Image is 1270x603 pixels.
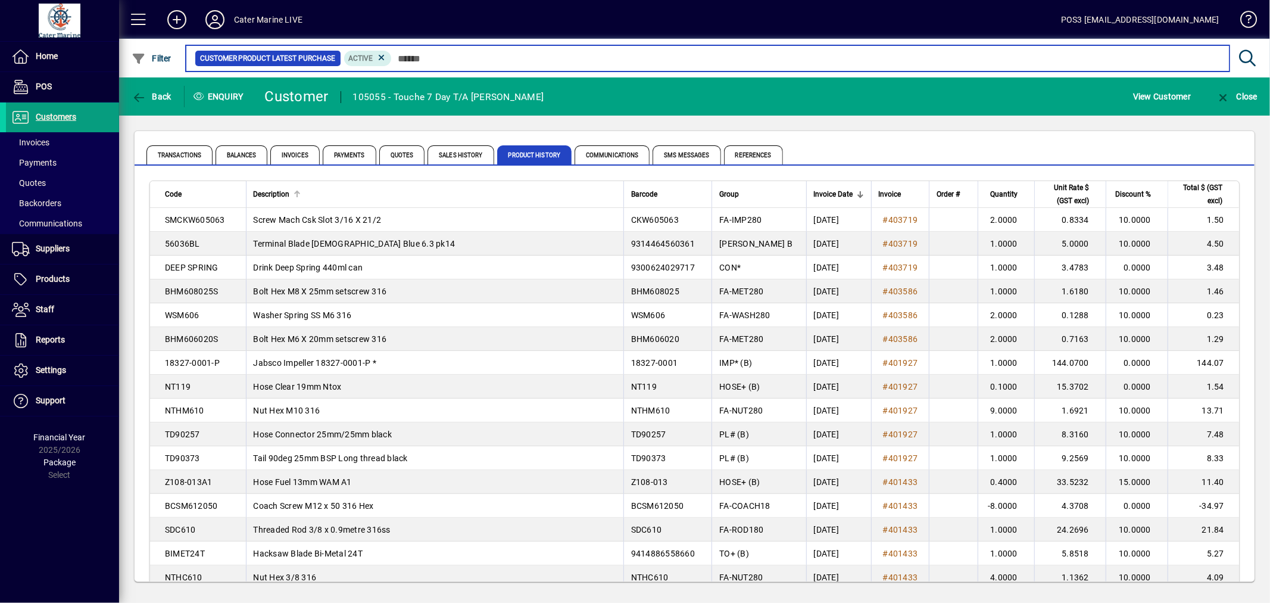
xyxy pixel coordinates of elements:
[6,213,119,234] a: Communications
[6,132,119,153] a: Invoices
[719,310,770,320] span: FA-WASH280
[6,325,119,355] a: Reports
[888,525,918,534] span: 401433
[1034,256,1106,279] td: 3.4783
[719,453,749,463] span: PL# (B)
[254,188,290,201] span: Description
[978,518,1034,542] td: 1.0000
[806,303,871,327] td: [DATE]
[879,475,922,489] a: #401433
[883,453,888,463] span: #
[254,188,616,201] div: Description
[990,188,1018,201] span: Quantity
[1106,399,1168,422] td: 10.0000
[1034,327,1106,351] td: 0.7163
[879,523,922,536] a: #401433
[888,549,918,558] span: 401433
[254,477,352,487] span: Hose Fuel 13mm WAM A1
[719,573,763,582] span: FA-NUT280
[43,458,76,467] span: Package
[978,232,1034,256] td: 1.0000
[119,86,185,107] app-page-header-button: Back
[1168,303,1239,327] td: 0.23
[879,571,922,584] a: #401433
[6,234,119,264] a: Suppliers
[888,406,918,415] span: 401927
[879,499,922,512] a: #401433
[6,72,119,102] a: POS
[879,404,922,417] a: #401927
[165,263,219,272] span: DEEP SPRING
[888,239,918,248] span: 403719
[1106,375,1168,399] td: 0.0000
[1168,542,1239,565] td: 5.27
[1175,181,1233,207] div: Total $ (GST excl)
[879,188,922,201] div: Invoice
[883,549,888,558] span: #
[36,365,66,375] span: Settings
[165,477,213,487] span: Z108-013A1
[1168,422,1239,446] td: 7.48
[254,215,382,225] span: Screw Mach Csk Slot 3/16 X 21/2
[631,501,684,511] span: BCSM612050
[719,188,739,201] span: Group
[6,193,119,213] a: Backorders
[200,52,336,64] span: Customer Product Latest Purchase
[165,287,219,296] span: BHM608025S
[6,42,119,72] a: Home
[719,406,763,415] span: FA-NUT280
[36,304,54,314] span: Staff
[719,549,749,558] span: TO+ (B)
[1042,181,1100,207] div: Unit Rate $ (GST excl)
[165,573,202,582] span: NTHC610
[888,310,918,320] span: 403586
[806,399,871,422] td: [DATE]
[978,208,1034,232] td: 2.0000
[216,145,267,164] span: Balances
[36,112,76,122] span: Customers
[978,422,1034,446] td: 1.0000
[196,9,234,30] button: Profile
[36,335,65,344] span: Reports
[1034,232,1106,256] td: 5.0000
[254,453,408,463] span: Tail 90deg 25mm BSP Long thread black
[165,382,191,391] span: NT119
[6,356,119,386] a: Settings
[1106,422,1168,446] td: 10.0000
[165,501,218,511] span: BCSM612050
[978,375,1034,399] td: 0.1000
[12,158,57,167] span: Payments
[165,188,182,201] span: Code
[719,215,762,225] span: FA-IMP280
[883,573,888,582] span: #
[234,10,302,29] div: Cater Marine LIVE
[879,237,922,250] a: #403719
[653,145,720,164] span: SMS Messages
[1034,303,1106,327] td: 0.1288
[631,525,662,534] span: SDC610
[978,470,1034,494] td: 0.4000
[36,396,65,405] span: Support
[6,173,119,193] a: Quotes
[883,334,888,344] span: #
[132,92,171,101] span: Back
[270,145,320,164] span: Invoices
[1106,256,1168,279] td: 0.0000
[575,145,650,164] span: Communications
[631,406,670,415] span: NTHM610
[985,188,1028,201] div: Quantity
[1034,446,1106,470] td: 9.2569
[1034,399,1106,422] td: 1.6921
[1168,256,1239,279] td: 3.48
[631,287,679,296] span: BHM608025
[1034,518,1106,542] td: 24.2696
[254,358,377,368] span: Jabsco Impeller 18327-0001-P *
[978,494,1034,518] td: -8.0000
[1106,303,1168,327] td: 10.0000
[165,430,200,439] span: TD90257
[978,399,1034,422] td: 9.0000
[349,54,373,63] span: Active
[1106,279,1168,303] td: 10.0000
[428,145,494,164] span: Sales History
[129,48,174,69] button: Filter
